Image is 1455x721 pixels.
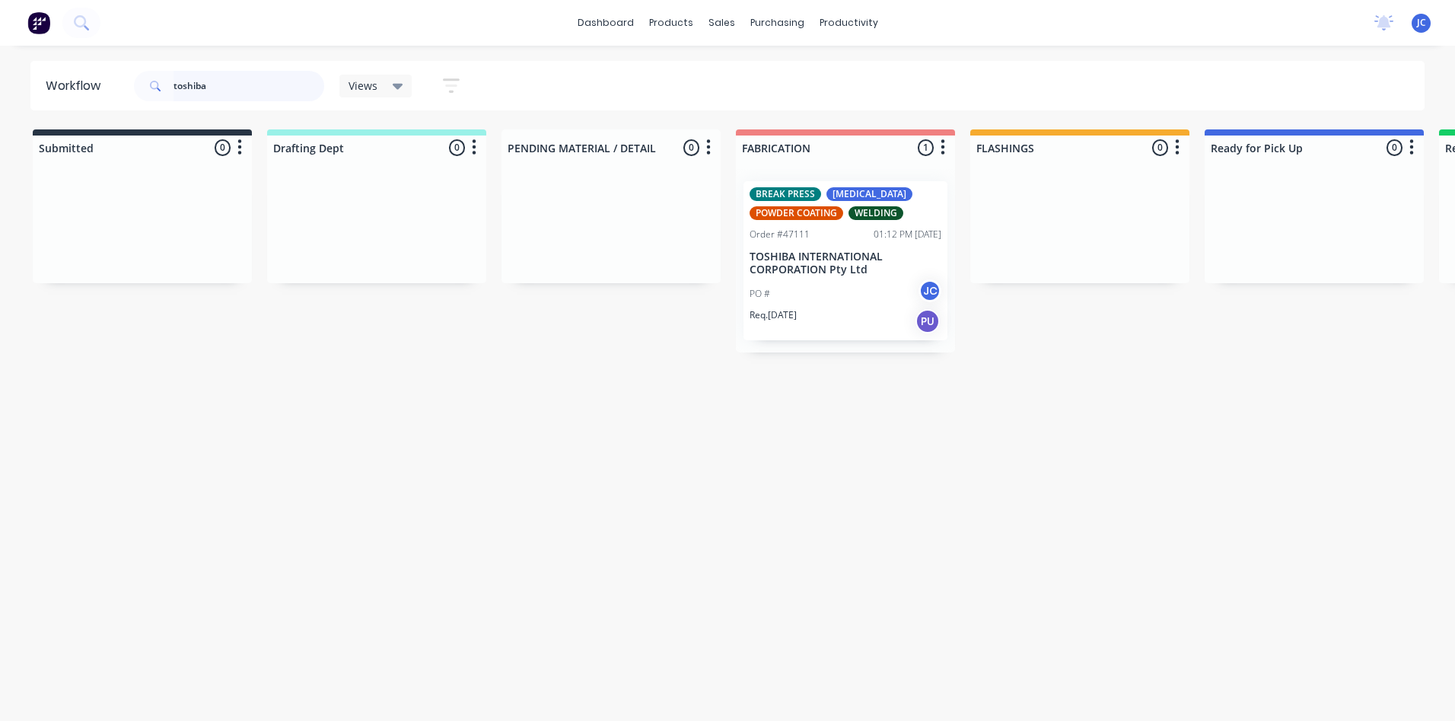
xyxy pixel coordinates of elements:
[1417,16,1426,30] span: JC
[874,228,941,241] div: 01:12 PM [DATE]
[750,228,810,241] div: Order #47111
[570,11,642,34] a: dashboard
[174,71,324,101] input: Search for orders...
[27,11,50,34] img: Factory
[743,181,947,340] div: BREAK PRESS[MEDICAL_DATA]POWDER COATINGWELDINGOrder #4711101:12 PM [DATE]TOSHIBA INTERNATIONAL CO...
[701,11,743,34] div: sales
[46,77,108,95] div: Workflow
[750,287,770,301] p: PO #
[750,187,821,201] div: BREAK PRESS
[349,78,377,94] span: Views
[750,308,797,322] p: Req. [DATE]
[848,206,903,220] div: WELDING
[642,11,701,34] div: products
[919,279,941,302] div: JC
[826,187,912,201] div: [MEDICAL_DATA]
[750,250,941,276] p: TOSHIBA INTERNATIONAL CORPORATION Pty Ltd
[812,11,886,34] div: productivity
[750,206,843,220] div: POWDER COATING
[915,309,940,333] div: PU
[743,11,812,34] div: purchasing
